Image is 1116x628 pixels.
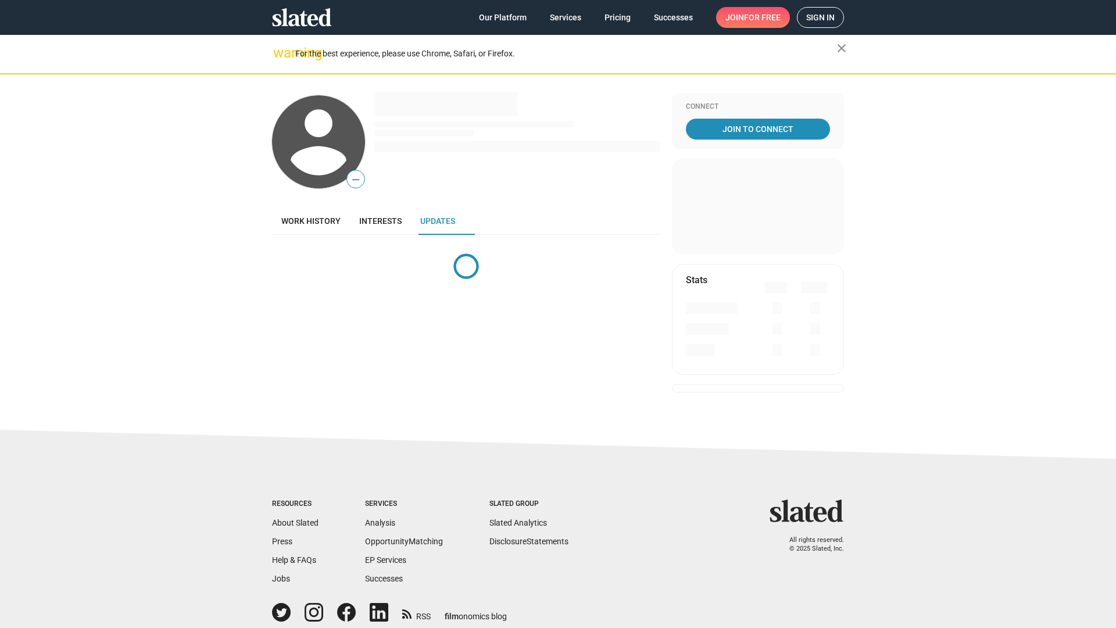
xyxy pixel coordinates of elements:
span: Join To Connect [688,119,828,140]
div: Services [365,499,443,509]
span: Our Platform [479,7,527,28]
span: Interests [359,216,402,226]
a: Our Platform [470,7,536,28]
a: Press [272,537,292,546]
a: EP Services [365,555,406,565]
span: Work history [281,216,341,226]
a: Jobs [272,574,290,583]
span: — [347,172,364,187]
a: RSS [402,604,431,622]
mat-icon: warning [273,46,287,60]
a: About Slated [272,518,319,527]
div: For the best experience, please use Chrome, Safari, or Firefox. [295,46,837,62]
a: Successes [645,7,702,28]
span: Successes [654,7,693,28]
a: OpportunityMatching [365,537,443,546]
p: All rights reserved. © 2025 Slated, Inc. [777,536,844,553]
span: Pricing [604,7,631,28]
a: Slated Analytics [489,518,547,527]
a: Services [541,7,591,28]
span: Sign in [806,8,835,27]
span: film [445,612,459,621]
span: Services [550,7,581,28]
a: Joinfor free [716,7,790,28]
span: Updates [420,216,455,226]
div: Connect [686,102,830,112]
a: Sign in [797,7,844,28]
a: Join To Connect [686,119,830,140]
a: Successes [365,574,403,583]
div: Slated Group [489,499,568,509]
mat-card-title: Stats [686,274,707,286]
a: DisclosureStatements [489,537,568,546]
mat-icon: close [835,41,849,55]
a: Interests [350,207,411,235]
span: for free [744,7,781,28]
a: Help & FAQs [272,555,316,565]
a: Analysis [365,518,395,527]
div: Resources [272,499,319,509]
a: Work history [272,207,350,235]
span: Join [725,7,781,28]
a: filmonomics blog [445,602,507,622]
a: Updates [411,207,464,235]
a: Pricing [595,7,640,28]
